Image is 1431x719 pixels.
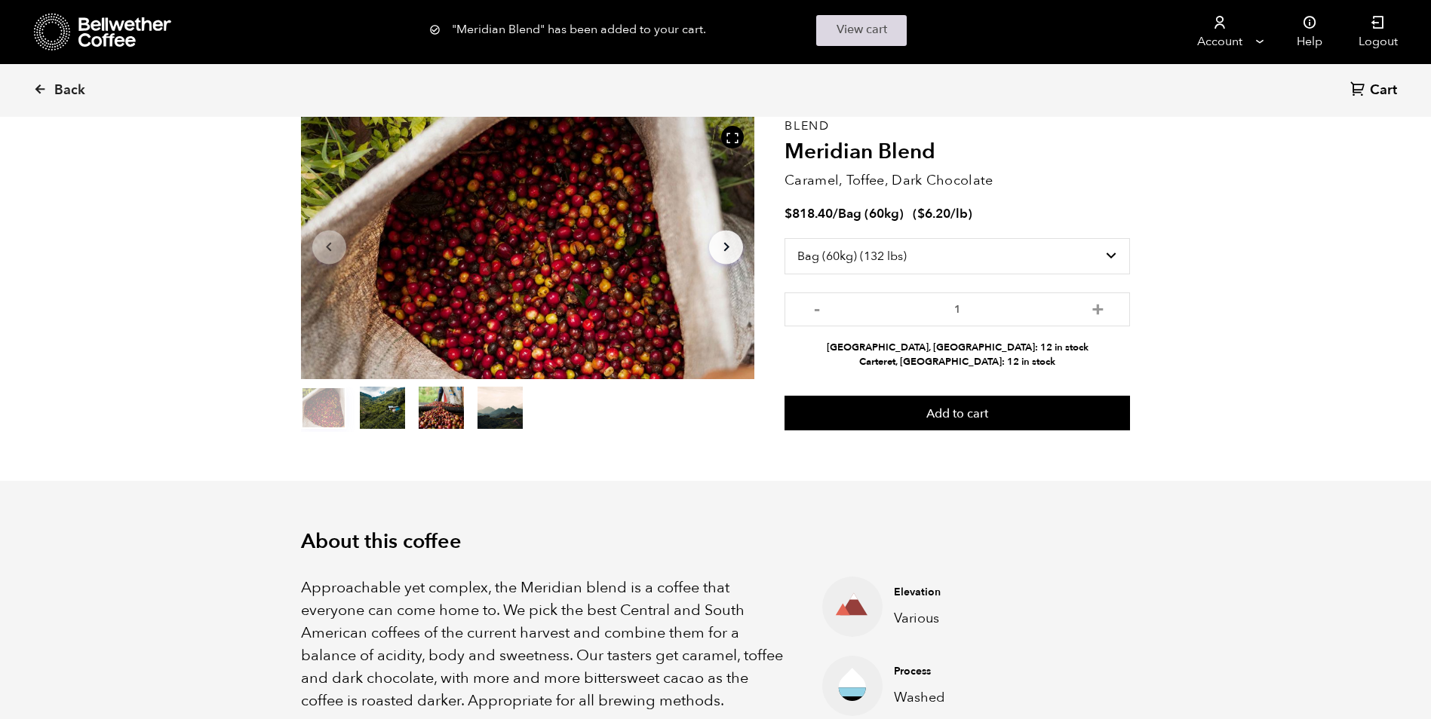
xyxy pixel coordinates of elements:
[816,15,907,46] a: View cart
[917,205,925,222] span: $
[301,530,1131,554] h2: About this coffee
[301,577,785,712] p: Approachable yet complex, the Meridian blend is a coffee that everyone can come home to. We pick ...
[785,341,1130,355] li: [GEOGRAPHIC_DATA], [GEOGRAPHIC_DATA]: 12 in stock
[894,608,1107,629] p: Various
[785,355,1130,369] li: Carteret, [GEOGRAPHIC_DATA]: 12 in stock
[894,585,1107,600] h4: Elevation
[1350,81,1401,101] a: Cart
[54,81,85,99] span: Back
[785,139,1130,165] h2: Meridian Blend
[785,205,833,222] bdi: 818.40
[838,205,904,222] span: Bag (60kg)
[785,170,1130,191] p: Caramel, Toffee, Dark Chocolate
[894,664,1107,679] h4: Process
[1089,300,1107,315] button: +
[785,205,792,222] span: $
[807,300,826,315] button: -
[1370,81,1397,99] span: Cart
[917,205,950,222] bdi: 6.20
[894,687,1107,708] p: Washed
[833,205,838,222] span: /
[429,15,1003,46] div: "Meridian Blend" has been added to your cart.
[950,205,968,222] span: /lb
[913,205,972,222] span: ( )
[785,396,1130,430] button: Add to cart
